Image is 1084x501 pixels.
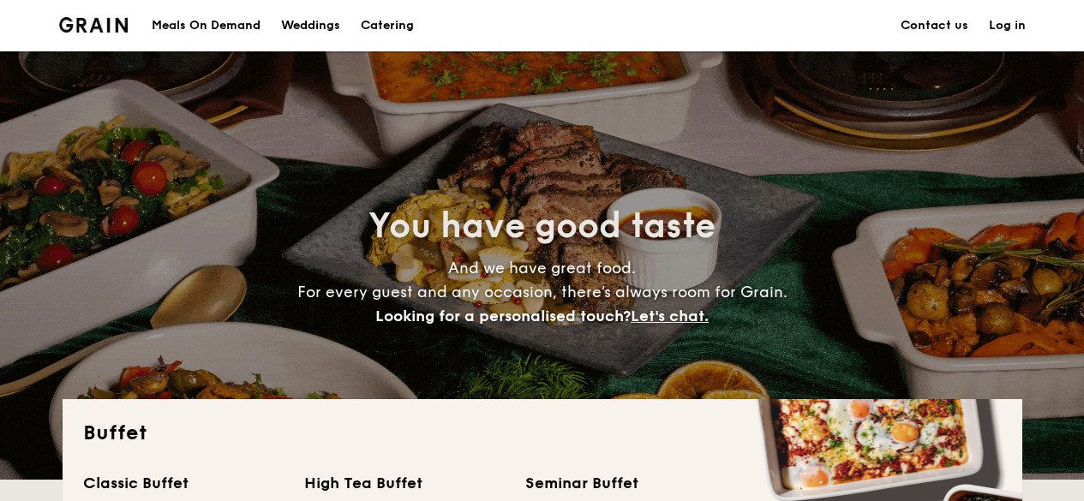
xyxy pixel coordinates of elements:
div: High Tea Buffet [304,471,505,495]
span: You have good taste [368,206,716,247]
div: Classic Buffet [83,471,284,495]
a: Logotype [59,17,129,33]
div: Seminar Buffet [525,471,726,495]
h2: Buffet [83,420,1002,447]
span: Let's chat. [631,307,709,325]
img: Grain [59,17,129,33]
span: Looking for a personalised touch? [375,307,631,325]
span: And we have great food. For every guest and any occasion, there’s always room for Grain. [297,259,788,325]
